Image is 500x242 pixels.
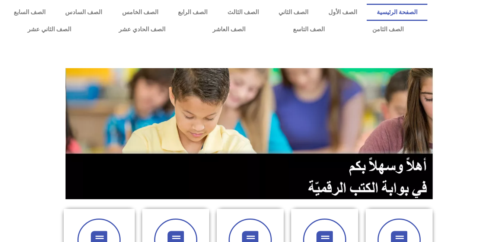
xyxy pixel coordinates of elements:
[348,21,427,38] a: الصف الثامن
[268,4,318,21] a: الصف الثاني
[217,4,268,21] a: الصف الثالث
[4,21,95,38] a: الصف الثاني عشر
[269,21,348,38] a: الصف التاسع
[318,4,367,21] a: الصف الأول
[95,21,189,38] a: الصف الحادي عشر
[55,4,112,21] a: الصف السادس
[189,21,269,38] a: الصف العاشر
[112,4,168,21] a: الصف الخامس
[4,4,55,21] a: الصف السابع
[168,4,217,21] a: الصف الرابع
[367,4,427,21] a: الصفحة الرئيسية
